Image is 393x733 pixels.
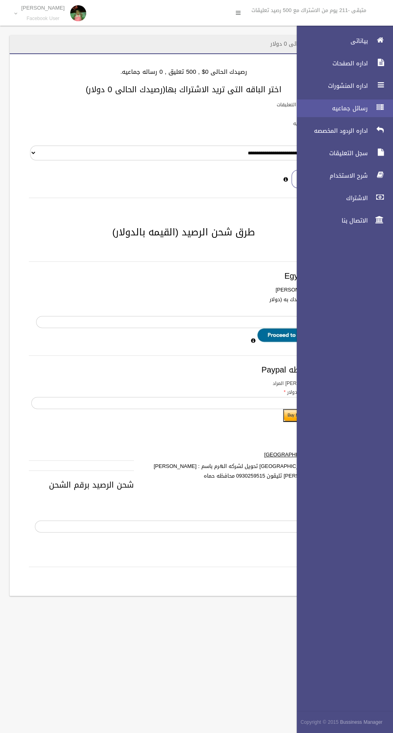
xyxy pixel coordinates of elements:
h3: اختر الباقه التى تريد الاشتراك بها(رصيدك الحالى 0 دولار) [19,85,348,94]
a: سجل التعليقات [290,144,393,162]
a: اداره المنشورات [290,77,393,95]
input: Submit [283,409,342,422]
label: باقات الرد الالى على التعليقات [277,100,340,109]
h3: الدفع بواسطه Paypal [29,365,338,374]
span: شرح الاستخدام [290,172,370,180]
span: بياناتى [290,37,370,45]
span: الاشتراك [290,194,370,202]
small: Facebook User [21,16,65,22]
a: الاشتراك [290,189,393,207]
a: اداره الصفحات [290,55,393,72]
a: رسائل جماعيه [290,99,393,117]
a: الاتصال بنا [290,212,393,229]
h4: رصيدك الحالى 0$ , 500 تعليق , 0 رساله جماعيه. [19,69,348,75]
h2: طرق شحن الرصيد (القيمه بالدولار) [19,227,348,237]
span: الاتصال بنا [290,217,370,225]
label: باقات الرسائل الجماعيه [293,119,340,128]
p: [PERSON_NAME] [21,5,65,11]
label: داخل [GEOGRAPHIC_DATA] تحويل لشركه الهرم باسم : [PERSON_NAME] [PERSON_NAME] تليقون 0930259515 محا... [134,462,332,481]
a: شرح الاستخدام [290,167,393,184]
span: Copyright © 2015 [300,718,338,727]
h3: شحن الرصيد برقم الشحن [29,480,338,489]
span: رسائل جماعيه [290,104,370,112]
label: من [GEOGRAPHIC_DATA] [134,450,332,460]
span: اداره الصفحات [290,59,370,67]
h3: Egypt payment [29,271,338,280]
header: الاشتراك - رصيدك الحالى 0 دولار [261,36,358,52]
span: اداره المنشورات [290,82,370,90]
a: اداره الردود المخصصه [290,122,393,140]
a: بياناتى [290,32,393,50]
span: سجل التعليقات [290,149,370,157]
strong: Bussiness Manager [340,718,383,727]
span: اداره الردود المخصصه [290,127,370,135]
